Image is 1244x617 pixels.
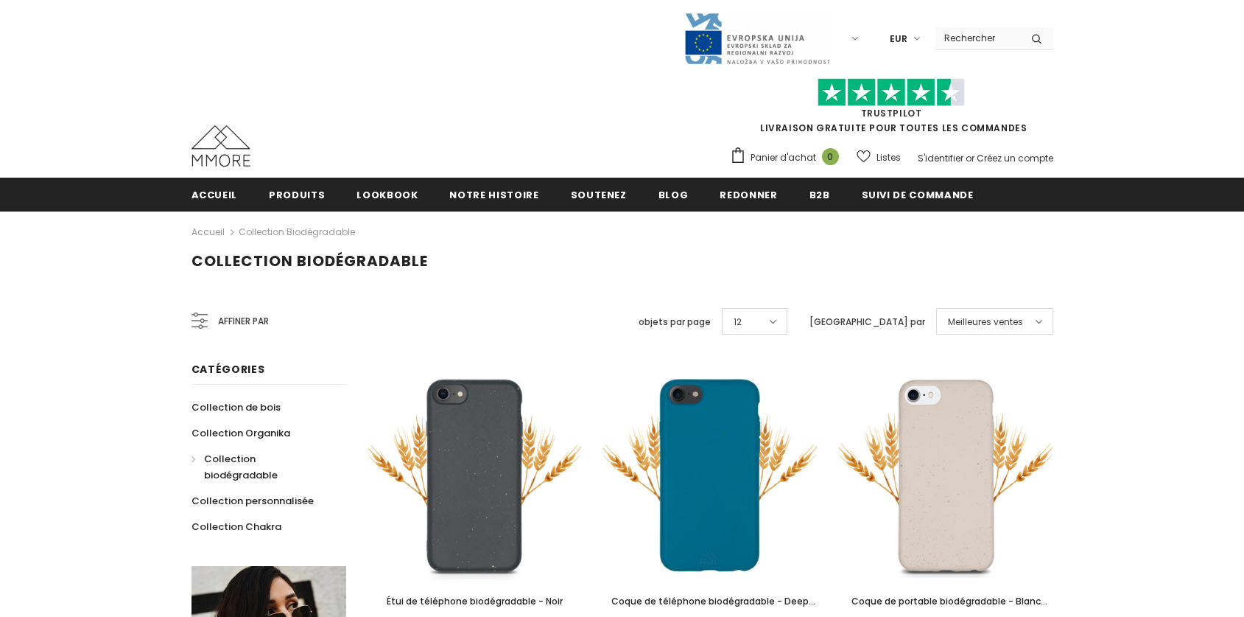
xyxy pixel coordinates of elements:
[571,188,627,202] span: soutenez
[720,188,777,202] span: Redonner
[239,226,355,238] a: Collection biodégradable
[191,362,265,377] span: Catégories
[684,12,831,66] img: Javni Razpis
[356,178,418,211] a: Lookbook
[862,188,974,202] span: Suivi de commande
[191,223,225,241] a: Accueil
[191,520,281,534] span: Collection Chakra
[191,420,290,446] a: Collection Organika
[935,27,1020,49] input: Search Site
[751,150,816,165] span: Panier d'achat
[269,178,325,211] a: Produits
[734,315,742,330] span: 12
[368,593,582,610] a: Étui de téléphone biodégradable - Noir
[571,178,627,211] a: soutenez
[191,188,238,202] span: Accueil
[191,488,314,514] a: Collection personnalisée
[658,178,689,211] a: Blog
[809,188,830,202] span: B2B
[658,188,689,202] span: Blog
[191,446,330,488] a: Collection biodégradable
[191,178,238,211] a: Accueil
[191,394,281,420] a: Collection de bois
[809,315,925,330] label: [GEOGRAPHIC_DATA] par
[861,107,922,119] a: TrustPilot
[356,188,418,202] span: Lookbook
[977,152,1053,164] a: Créez un compte
[449,178,538,211] a: Notre histoire
[730,147,846,169] a: Panier d'achat 0
[862,178,974,211] a: Suivi de commande
[218,313,269,330] span: Affiner par
[720,178,777,211] a: Redonner
[730,85,1053,134] span: LIVRAISON GRATUITE POUR TOUTES LES COMMANDES
[387,595,563,607] span: Étui de téléphone biodégradable - Noir
[449,188,538,202] span: Notre histoire
[603,593,817,610] a: Coque de téléphone biodégradable - Deep Sea Blue
[966,152,974,164] span: or
[269,188,325,202] span: Produits
[857,144,901,170] a: Listes
[918,152,963,164] a: S'identifier
[191,426,290,440] span: Collection Organika
[822,148,839,165] span: 0
[890,32,907,46] span: EUR
[839,593,1053,610] a: Coque de portable biodégradable - Blanc naturel
[191,514,281,540] a: Collection Chakra
[948,315,1023,330] span: Meilleures ventes
[876,150,901,165] span: Listes
[809,178,830,211] a: B2B
[191,251,428,271] span: Collection biodégradable
[191,494,314,508] span: Collection personnalisée
[818,78,965,107] img: Faites confiance aux étoiles pilotes
[191,400,281,414] span: Collection de bois
[639,315,711,330] label: objets par page
[191,125,250,167] img: Cas MMORE
[204,452,278,482] span: Collection biodégradable
[684,32,831,44] a: Javni Razpis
